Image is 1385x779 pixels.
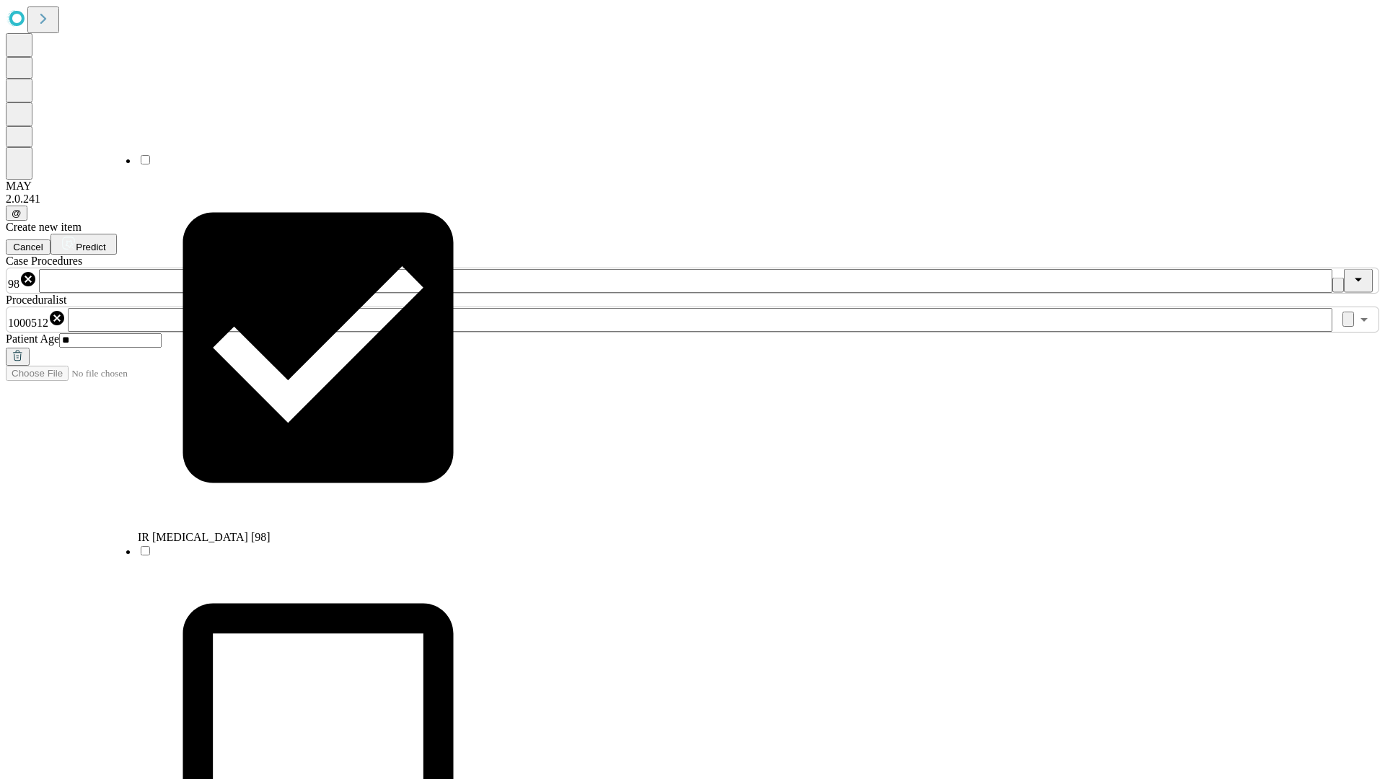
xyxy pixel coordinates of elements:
button: @ [6,206,27,221]
div: 1000512 [8,309,66,330]
span: 1000512 [8,317,48,329]
button: Clear [1332,278,1344,293]
span: Create new item [6,221,82,233]
span: Predict [76,242,105,252]
div: 2.0.241 [6,193,1379,206]
button: Open [1354,309,1374,330]
span: 98 [8,278,19,290]
button: Close [1344,269,1373,293]
span: IR [MEDICAL_DATA] [98] [138,531,271,543]
button: Cancel [6,239,50,255]
span: @ [12,208,22,219]
div: MAY [6,180,1379,193]
span: Scheduled Procedure [6,255,82,267]
div: 98 [8,270,37,291]
span: Cancel [13,242,43,252]
span: Proceduralist [6,294,66,306]
button: Predict [50,234,117,255]
span: Patient Age [6,333,59,345]
button: Clear [1342,312,1354,327]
